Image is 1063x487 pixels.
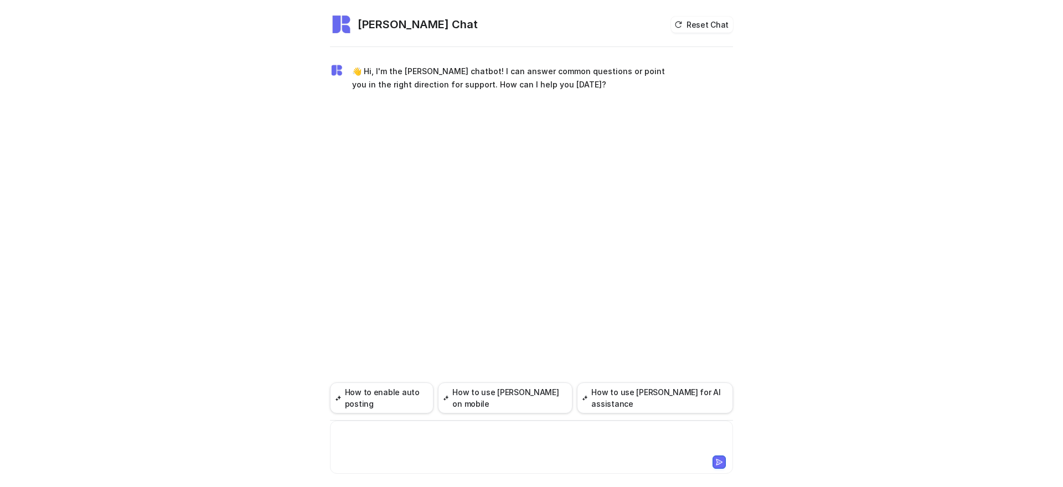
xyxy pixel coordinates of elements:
button: How to enable auto posting [330,382,434,413]
button: Reset Chat [671,17,733,33]
h2: [PERSON_NAME] Chat [358,17,478,32]
p: 👋 Hi, I'm the [PERSON_NAME] chatbot! I can answer common questions or point you in the right dire... [352,65,676,91]
button: How to use [PERSON_NAME] for AI assistance [577,382,733,413]
img: Widget [330,64,343,77]
img: Widget [330,13,352,35]
button: How to use [PERSON_NAME] on mobile [438,382,572,413]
